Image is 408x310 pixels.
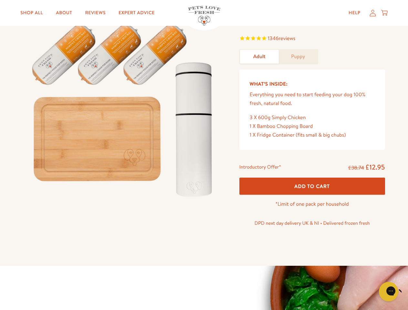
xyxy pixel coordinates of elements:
p: *Limit of one pack per household [239,200,385,209]
a: Expert Advice [113,6,160,19]
h1: Taster Pack [239,11,385,29]
span: 1346 reviews [268,35,295,42]
span: 1 X Bamboo Chopping Board [250,123,313,130]
a: Help [343,6,366,19]
div: 3 X 600g Simply Chicken [250,113,375,122]
p: Everything you need to start feeding your dog 100% fresh, natural food. [250,90,375,108]
span: Rated 4.8 out of 5 stars 1346 reviews [239,34,385,44]
a: Puppy [279,50,318,64]
p: DPD next day delivery UK & NI • Delivered frozen fresh [239,219,385,227]
a: Reviews [80,6,110,19]
button: Add To Cart [239,178,385,195]
div: 1 X Fridge Container (fits small & big chubs) [250,131,375,139]
iframe: Gorgias live chat window [268,53,402,281]
div: Introductory Offer* [239,163,281,172]
a: Shop All [15,6,48,19]
a: Adult [240,50,279,64]
a: About [51,6,77,19]
iframe: Gorgias live chat messenger [376,280,402,304]
span: reviews [278,35,295,42]
h5: What’s Inside: [250,80,375,88]
img: Taster Pack - Adult [23,11,224,204]
img: Pets Love Fresh [188,6,220,26]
